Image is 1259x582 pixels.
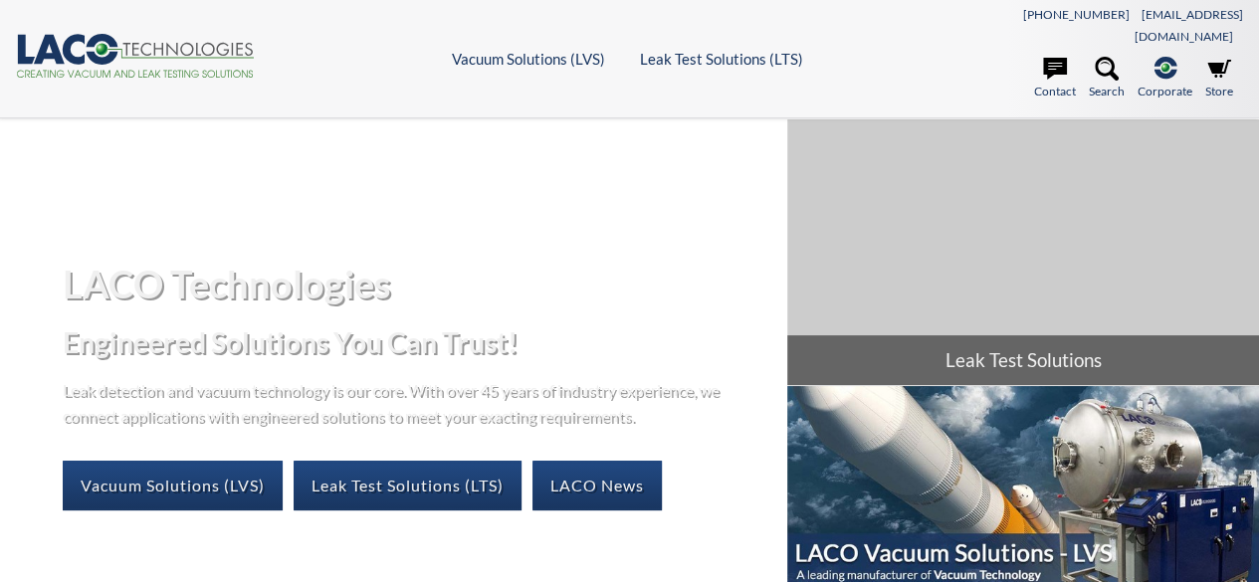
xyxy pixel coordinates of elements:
a: Contact [1034,57,1076,100]
a: [EMAIL_ADDRESS][DOMAIN_NAME] [1135,7,1243,44]
a: Vacuum Solutions (LVS) [63,461,283,510]
span: Corporate [1138,82,1192,100]
a: Leak Test Solutions (LTS) [294,461,522,510]
a: Store [1205,57,1233,100]
a: Search [1089,57,1125,100]
span: Leak Test Solutions [787,335,1259,385]
p: Leak detection and vacuum technology is our core. With over 45 years of industry experience, we c... [63,377,730,428]
a: Leak Test Solutions (LTS) [640,50,803,68]
a: LACO News [532,461,662,510]
h1: LACO Technologies [63,260,770,308]
h2: Engineered Solutions You Can Trust! [63,324,770,361]
a: Leak Test Solutions [787,119,1259,384]
a: Vacuum Solutions (LVS) [452,50,605,68]
a: [PHONE_NUMBER] [1023,7,1130,22]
